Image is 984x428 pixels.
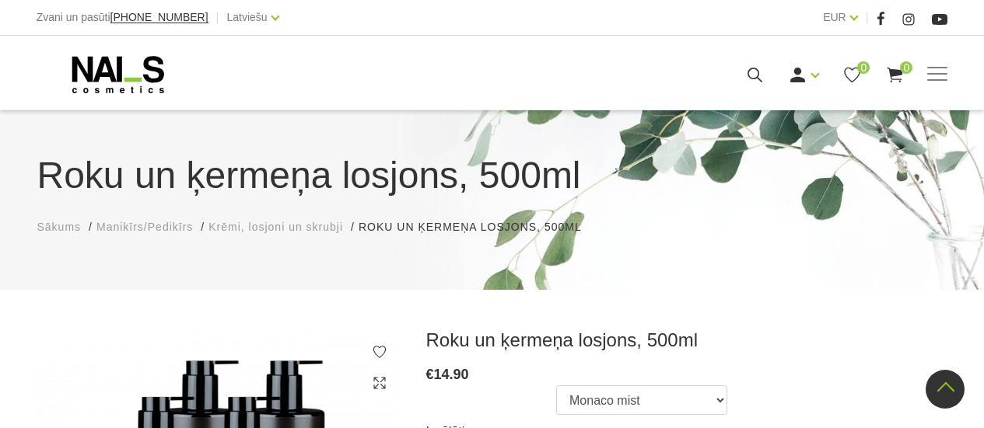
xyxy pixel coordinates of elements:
[857,61,870,74] span: 0
[110,12,208,23] a: [PHONE_NUMBER]
[426,367,434,382] span: €
[96,219,193,235] a: Manikīrs/Pedikīrs
[900,61,912,74] span: 0
[885,65,905,85] a: 0
[216,8,219,27] span: |
[37,8,208,27] div: Zvani un pasūti
[823,8,846,26] a: EUR
[434,367,469,382] span: 14.90
[110,11,208,23] span: [PHONE_NUMBER]
[96,221,193,233] span: Manikīrs/Pedikīrs
[37,221,82,233] span: Sākums
[359,219,597,235] li: Roku un ķermeņa losjons, 500ml
[208,219,343,235] a: Krēmi, losjoni un skrubji
[426,329,947,352] h3: Roku un ķermeņa losjons, 500ml
[208,221,343,233] span: Krēmi, losjoni un skrubji
[37,148,947,204] h1: Roku un ķermeņa losjons, 500ml
[866,8,869,27] span: |
[842,65,862,85] a: 0
[227,8,268,26] a: Latviešu
[37,219,82,235] a: Sākums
